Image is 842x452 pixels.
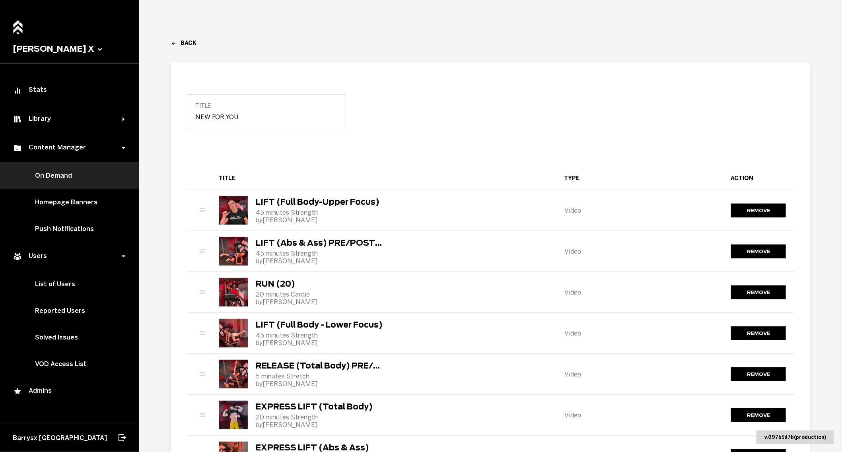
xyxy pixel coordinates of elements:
[256,298,263,306] em: by
[256,250,383,265] div: 45 minutes Strength [PERSON_NAME]
[219,360,248,388] img: RELEASE (Total Body) PRE/POST NATAL
[13,434,107,442] span: Barrysx [GEOGRAPHIC_DATA]
[256,413,373,429] div: 20 minutes Strength [PERSON_NAME]
[219,278,248,307] img: RUN (20)
[256,372,383,388] div: 5 minutes Stretch [PERSON_NAME]
[219,401,248,429] img: EXPRESS LIFT (Total Body)
[731,285,786,299] button: remove
[256,402,373,411] div: EXPRESS LIFT (Total Body)
[731,326,786,340] button: remove
[171,40,810,47] a: Back
[13,252,123,261] div: Users
[256,380,263,388] em: by
[219,319,248,347] img: LIFT (Full Body - Lower Focus)
[256,320,383,330] div: LIFT (Full Body - Lower Focus)
[256,257,263,265] em: by
[564,330,581,337] span: video
[756,431,834,444] div: v. 097b5d7b ( production )
[256,339,263,347] em: by
[256,197,379,207] div: LIFT (Full Body-Upper Focus)
[731,244,786,258] button: remove
[195,103,338,109] span: Title
[13,387,126,396] div: Admins
[723,167,794,190] th: action
[564,371,581,378] span: video
[219,196,248,225] img: LIFT (Full Body-Upper Focus)
[256,332,383,347] div: 45 minutes Strength [PERSON_NAME]
[11,16,25,33] a: Home
[13,143,123,153] div: Content Manager
[13,44,126,54] button: [PERSON_NAME] X
[256,279,317,289] div: RUN (20)
[564,411,581,419] span: video
[731,367,786,381] button: remove
[731,408,786,422] button: remove
[564,207,581,214] span: video
[195,113,338,121] input: Title
[256,238,383,248] div: LIFT (Abs & Ass) PRE/POST [DATE]
[117,429,126,446] button: Log out
[731,204,786,217] button: remove
[256,291,317,306] div: 20 minutes Cardio [PERSON_NAME]
[556,167,723,190] th: type
[256,216,263,224] em: by
[564,248,581,255] span: video
[256,421,263,429] em: by
[211,167,556,190] th: title
[256,361,383,371] div: RELEASE (Total Body) PRE/POST [DATE]
[219,237,248,266] img: LIFT (Abs & Ass) PRE/POST NATAL
[564,289,581,296] span: video
[13,114,123,124] div: Library
[13,86,126,95] div: Stats
[256,209,379,224] div: 45 minutes Strength [PERSON_NAME]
